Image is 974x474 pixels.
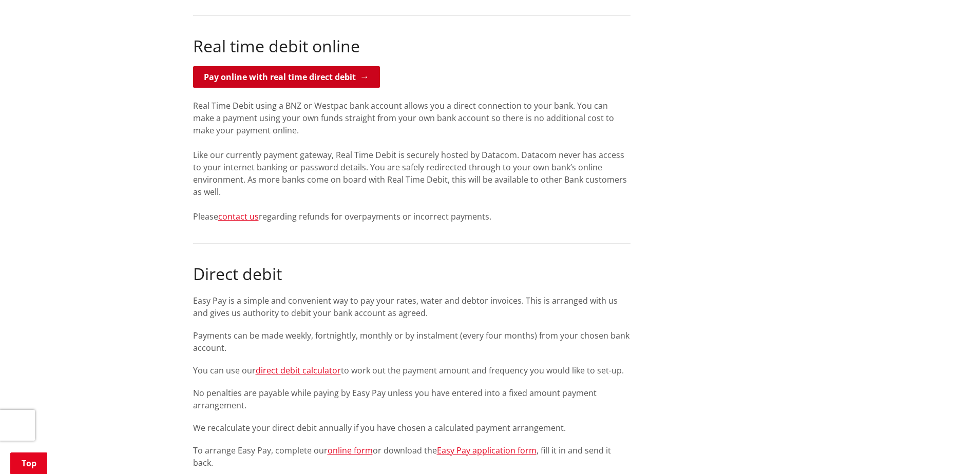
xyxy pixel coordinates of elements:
p: You can use our to work out the payment amount and frequency you would like to set-up. [193,364,631,377]
p: To arrange Easy Pay, complete our or download the , fill it in and send it back. [193,444,631,469]
a: Pay online with real time direct debit [193,66,380,88]
h2: Real time debit online [193,36,631,56]
p: No penalties are payable while paying by Easy Pay unless you have entered into a fixed amount pay... [193,387,631,411]
p: Payments can be made weekly, fortnightly, monthly or by instalment (every four months) from your ... [193,329,631,354]
p: Like our currently payment gateway, Real Time Debit is securely hosted by Datacom. Datacom never ... [193,149,631,198]
a: contact us [218,211,259,222]
a: Top [10,452,47,474]
h2: Direct debit [193,264,631,284]
iframe: Messenger Launcher [927,431,964,468]
a: direct debit calculator [256,365,341,376]
p: We recalculate your direct debit annually if you have chosen a calculated payment arrangement. [193,422,631,434]
p: Please regarding refunds for overpayments or incorrect payments. [193,210,631,223]
p: Real Time Debit using a BNZ or Westpac bank account allows you a direct connection to your bank. ... [193,100,631,136]
a: Easy Pay application form [437,445,537,456]
p: Easy Pay is a simple and convenient way to pay your rates, water and debtor invoices. This is arr... [193,294,631,319]
a: online form [328,445,373,456]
